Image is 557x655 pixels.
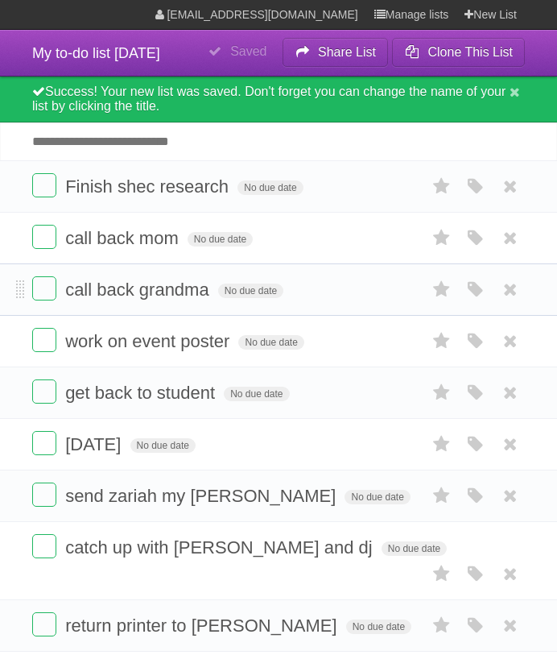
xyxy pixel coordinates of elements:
[427,561,457,587] label: Star task
[32,534,56,558] label: Done
[65,176,233,197] span: Finish shec research
[427,276,457,303] label: Star task
[32,483,56,507] label: Done
[32,431,56,455] label: Done
[65,486,340,506] span: send zariah my [PERSON_NAME]
[65,616,340,636] span: return printer to [PERSON_NAME]
[427,431,457,458] label: Star task
[65,331,233,351] span: work on event poster
[65,537,377,558] span: catch up with [PERSON_NAME] and dj
[345,490,410,504] span: No due date
[32,45,160,61] span: My to-do list [DATE]
[32,276,56,301] label: Done
[65,434,125,454] span: [DATE]
[237,180,303,195] span: No due date
[427,379,457,406] label: Star task
[392,38,525,67] button: Clone This List
[65,280,213,300] span: call back grandma
[65,228,183,248] span: call back mom
[32,612,56,636] label: Done
[346,620,411,634] span: No due date
[32,225,56,249] label: Done
[130,438,196,453] span: No due date
[32,328,56,352] label: Done
[427,173,457,200] label: Star task
[318,45,376,59] b: Share List
[32,379,56,404] label: Done
[427,483,457,509] label: Star task
[238,335,303,350] span: No due date
[65,383,219,403] span: get back to student
[382,541,447,556] span: No due date
[427,328,457,354] label: Star task
[218,284,283,298] span: No due date
[224,387,289,401] span: No due date
[32,173,56,197] label: Done
[188,232,253,247] span: No due date
[230,44,266,58] b: Saved
[283,38,389,67] button: Share List
[427,225,457,251] label: Star task
[427,612,457,639] label: Star task
[427,45,513,59] b: Clone This List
